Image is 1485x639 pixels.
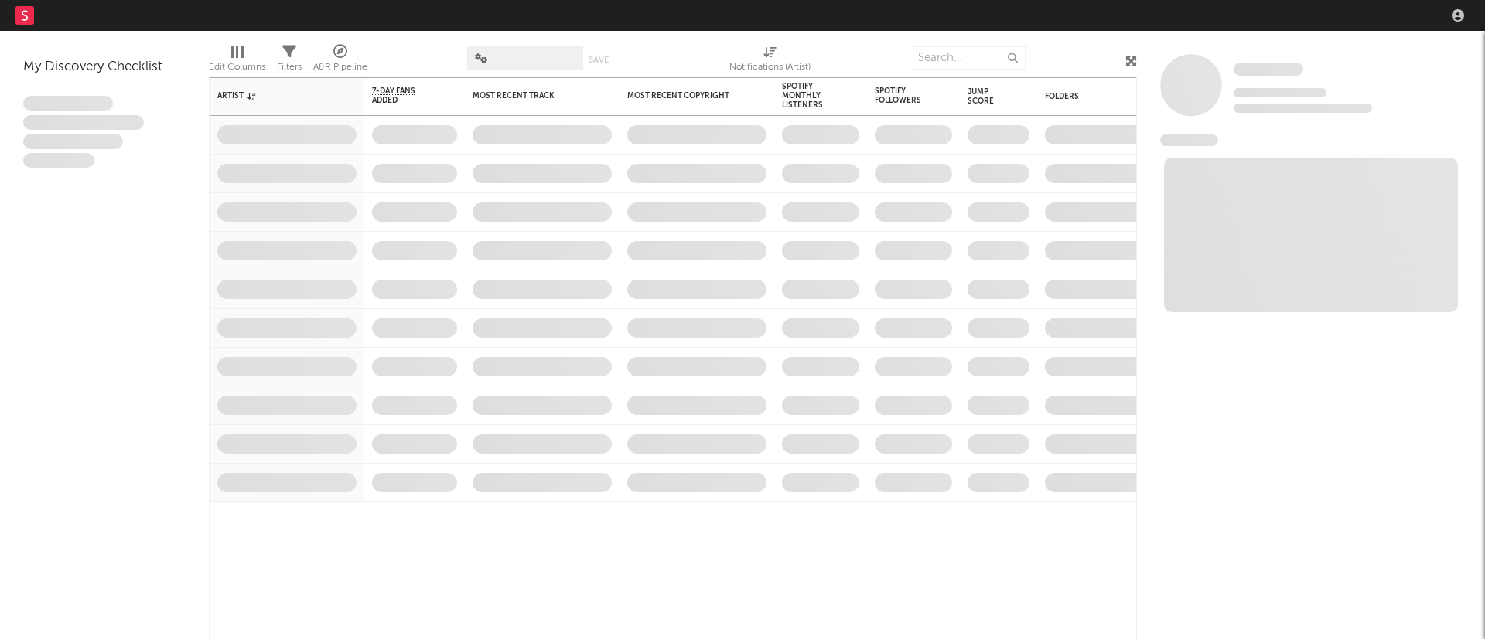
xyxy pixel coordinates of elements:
[277,58,302,76] div: Filters
[23,134,123,149] span: Praesent ac interdum
[968,87,1006,106] div: Jump Score
[1234,88,1326,97] span: Tracking Since: [DATE]
[729,39,811,83] div: Notifications (Artist)
[313,58,367,76] div: A&R Pipeline
[627,91,743,100] div: Most Recent Copyright
[1160,134,1218,146] span: News Feed
[313,39,367,83] div: A&R Pipeline
[910,46,1026,70] input: Search...
[589,56,609,64] button: Save
[782,82,836,110] div: Spotify Monthly Listeners
[1234,104,1372,113] span: 0 fans last week
[23,115,144,131] span: Integer aliquet in purus et
[277,39,302,83] div: Filters
[23,153,94,168] span: Aliquam viverra
[729,58,811,76] div: Notifications (Artist)
[217,91,333,100] div: Artist
[473,91,589,100] div: Most Recent Track
[23,96,113,111] span: Lorem ipsum dolor
[209,39,265,83] div: Edit Columns
[372,87,434,105] span: 7-Day Fans Added
[1234,63,1303,76] span: Some Artist
[23,58,186,76] div: My Discovery Checklist
[209,58,265,76] div: Edit Columns
[875,87,929,105] div: Spotify Followers
[1045,92,1161,101] div: Folders
[1234,62,1303,77] a: Some Artist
